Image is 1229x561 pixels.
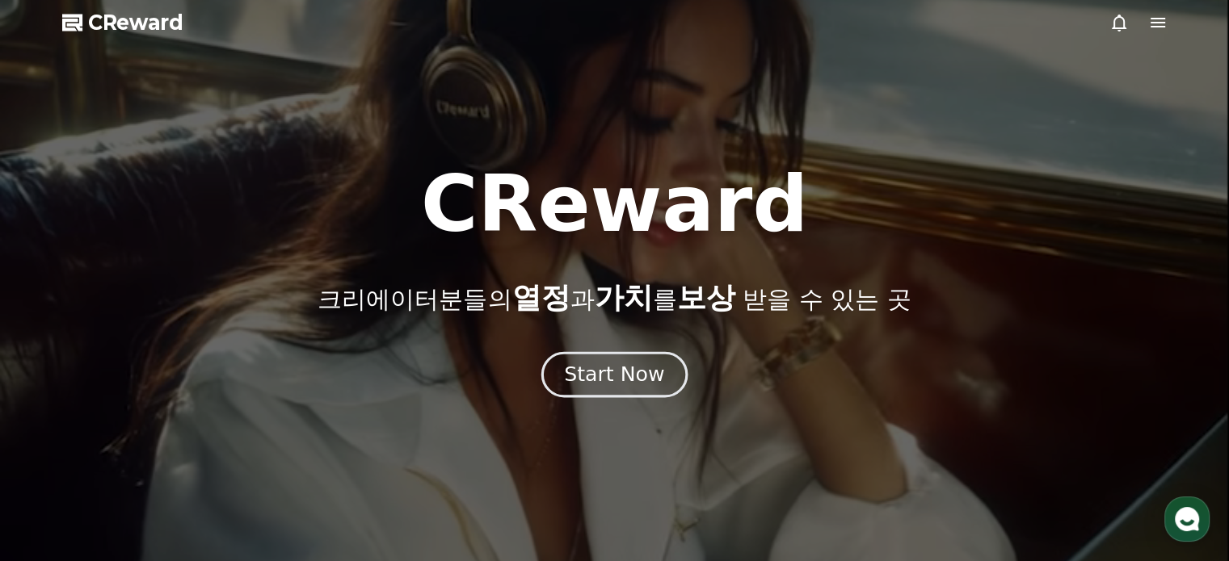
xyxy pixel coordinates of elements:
[62,10,183,36] a: CReward
[88,10,183,36] span: CReward
[51,451,61,464] span: 홈
[676,281,734,314] span: 보상
[511,281,570,314] span: 열정
[208,427,310,467] a: 설정
[545,369,684,384] a: Start Now
[318,282,911,314] p: 크리에이터분들의 과 를 받을 수 있는 곳
[5,427,107,467] a: 홈
[250,451,269,464] span: 설정
[594,281,652,314] span: 가치
[541,351,688,397] button: Start Now
[421,165,808,243] h1: CReward
[564,361,664,388] div: Start Now
[107,427,208,467] a: 대화
[148,452,167,465] span: 대화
